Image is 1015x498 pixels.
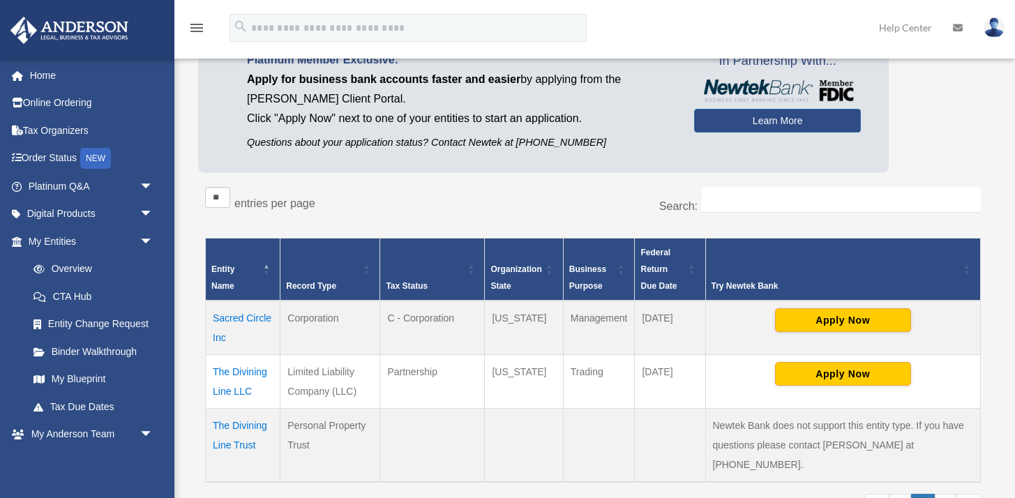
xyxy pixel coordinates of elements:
[386,281,428,291] span: Tax Status
[280,409,380,483] td: Personal Property Trust
[10,89,174,117] a: Online Ordering
[563,355,635,409] td: Trading
[206,239,280,301] th: Entity Name: Activate to invert sorting
[80,148,111,169] div: NEW
[701,80,854,102] img: NewtekBankLogoSM.png
[280,301,380,355] td: Corporation
[206,355,280,409] td: The Divining Line LLC
[140,172,167,201] span: arrow_drop_down
[140,200,167,229] span: arrow_drop_down
[140,421,167,449] span: arrow_drop_down
[984,17,1005,38] img: User Pic
[10,116,174,144] a: Tax Organizers
[247,109,673,128] p: Click "Apply Now" next to one of your entities to start an application.
[635,301,705,355] td: [DATE]
[20,338,167,365] a: Binder Walkthrough
[659,200,698,212] label: Search:
[705,409,981,483] td: Newtek Bank does not support this entity type. If you have questions please contact [PERSON_NAME]...
[490,264,541,291] span: Organization State
[6,17,133,44] img: Anderson Advisors Platinum Portal
[234,197,315,209] label: entries per page
[712,278,960,294] div: Try Newtek Bank
[140,448,167,476] span: arrow_drop_down
[188,24,205,36] a: menu
[10,172,174,200] a: Platinum Q&Aarrow_drop_down
[705,239,981,301] th: Try Newtek Bank : Activate to sort
[247,50,673,70] p: Platinum Member Exclusive:
[280,239,380,301] th: Record Type: Activate to sort
[775,308,911,332] button: Apply Now
[10,200,174,228] a: Digital Productsarrow_drop_down
[10,448,174,476] a: My Documentsarrow_drop_down
[635,239,705,301] th: Federal Return Due Date: Activate to sort
[563,239,635,301] th: Business Purpose: Activate to sort
[640,248,677,291] span: Federal Return Due Date
[10,421,174,448] a: My Anderson Teamarrow_drop_down
[286,281,336,291] span: Record Type
[233,19,248,34] i: search
[20,365,167,393] a: My Blueprint
[20,255,160,283] a: Overview
[380,355,485,409] td: Partnership
[635,355,705,409] td: [DATE]
[10,227,167,255] a: My Entitiesarrow_drop_down
[20,310,167,338] a: Entity Change Request
[485,239,563,301] th: Organization State: Activate to sort
[380,301,485,355] td: C - Corporation
[485,355,563,409] td: [US_STATE]
[206,409,280,483] td: The Divining Line Trust
[188,20,205,36] i: menu
[247,134,673,151] p: Questions about your application status? Contact Newtek at [PHONE_NUMBER]
[380,239,485,301] th: Tax Status: Activate to sort
[280,355,380,409] td: Limited Liability Company (LLC)
[10,144,174,173] a: Order StatusNEW
[694,109,861,133] a: Learn More
[140,227,167,256] span: arrow_drop_down
[569,264,606,291] span: Business Purpose
[206,301,280,355] td: Sacred Circle Inc
[247,73,520,85] span: Apply for business bank accounts faster and easier
[10,61,174,89] a: Home
[775,362,911,386] button: Apply Now
[20,393,167,421] a: Tax Due Dates
[563,301,635,355] td: Management
[485,301,563,355] td: [US_STATE]
[694,50,861,73] span: In Partnership With...
[247,70,673,109] p: by applying from the [PERSON_NAME] Client Portal.
[211,264,234,291] span: Entity Name
[20,282,167,310] a: CTA Hub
